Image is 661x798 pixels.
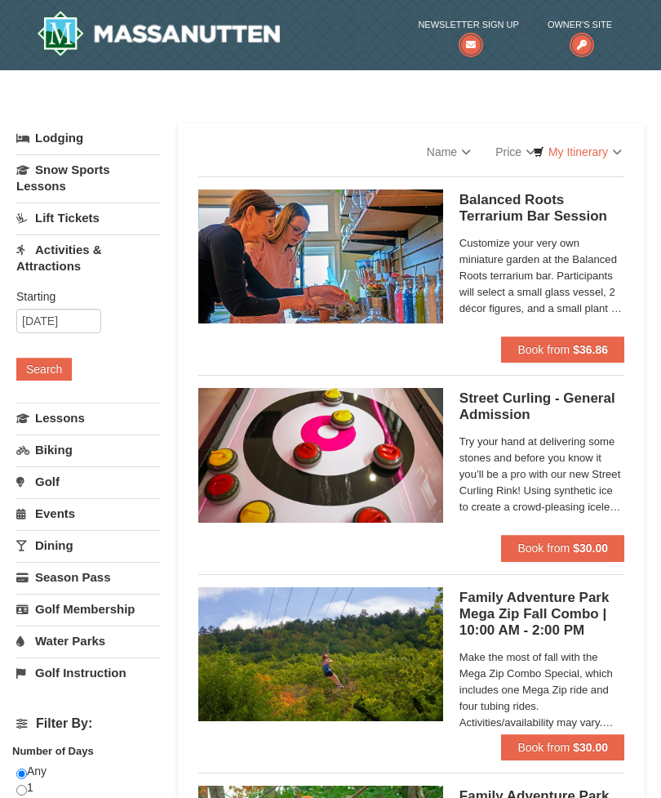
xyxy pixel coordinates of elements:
strong: $36.86 [573,343,608,356]
a: My Itinerary [522,140,632,164]
span: Book from [517,741,570,754]
a: Massanutten Resort [37,11,280,56]
img: 15390471-88-44377514.jpg [198,388,443,522]
a: Name [415,136,483,168]
span: Newsletter Sign Up [418,16,518,33]
a: Price [483,136,548,168]
button: Book from $30.00 [501,535,624,561]
span: Book from [517,343,570,356]
a: Golf [16,466,161,497]
button: Book from $36.86 [501,337,624,363]
h4: Filter By: [16,716,161,731]
span: Make the most of fall with the Mega Zip Combo Special, which includes one Mega Zip ride and four ... [459,649,624,731]
span: Customize your very own miniature garden at the Balanced Roots terrarium bar. Participants will s... [459,235,624,317]
h5: Balanced Roots Terrarium Bar Session [459,192,624,225]
strong: $30.00 [573,542,608,555]
label: Starting [16,288,149,305]
span: Owner's Site [548,16,612,33]
a: Dining [16,530,161,560]
img: Massanutten Resort Logo [37,11,280,56]
h5: Street Curling - General Admission [459,390,624,423]
strong: $30.00 [573,741,608,754]
span: Try your hand at delivering some stones and before you know it you’ll be a pro with our new Stree... [459,434,624,515]
img: 6619925-38-a1eef9ea.jpg [198,587,443,721]
a: Water Parks [16,626,161,656]
a: Events [16,498,161,528]
a: Season Pass [16,562,161,592]
a: Activities & Attractions [16,234,161,281]
h5: Family Adventure Park Mega Zip Fall Combo | 10:00 AM - 2:00 PM [459,590,624,639]
a: Golf Instruction [16,658,161,688]
a: Lessons [16,403,161,433]
button: Book from $30.00 [501,734,624,760]
img: 18871151-30-393e4332.jpg [198,189,443,323]
a: Lift Tickets [16,203,161,233]
a: Newsletter Sign Up [418,16,518,50]
a: Golf Membership [16,594,161,624]
a: Biking [16,435,161,465]
a: Snow Sports Lessons [16,154,161,201]
a: Owner's Site [548,16,612,50]
a: Lodging [16,123,161,153]
strong: Number of Days [12,745,94,757]
span: Book from [517,542,570,555]
button: Search [16,358,72,381]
